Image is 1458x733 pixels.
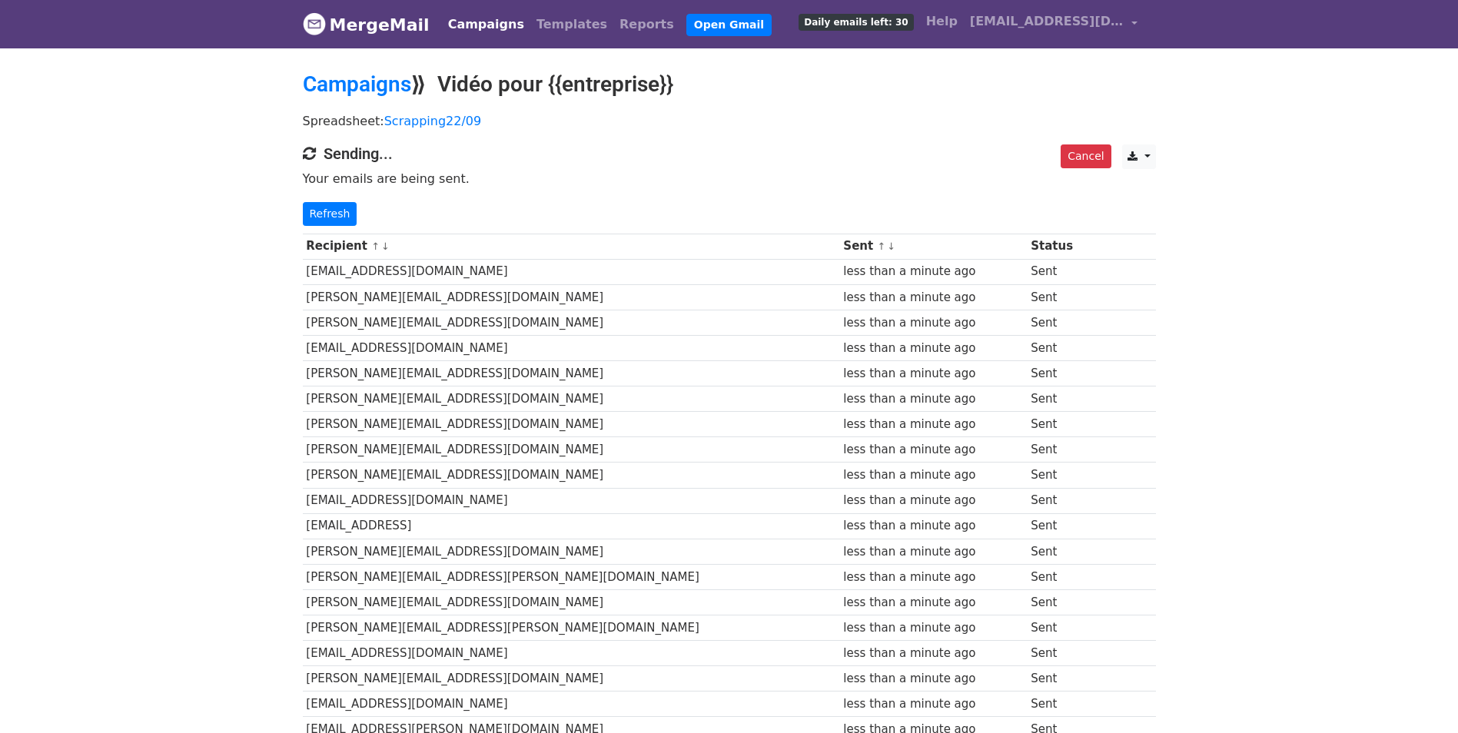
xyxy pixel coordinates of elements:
div: less than a minute ago [843,340,1023,357]
h2: ⟫ Vidéo pour {{entreprise}} [303,71,1156,98]
div: less than a minute ago [843,492,1023,509]
td: [PERSON_NAME][EMAIL_ADDRESS][DOMAIN_NAME] [303,437,840,463]
div: less than a minute ago [843,263,1023,280]
a: Campaigns [303,71,411,97]
td: Sent [1027,335,1093,360]
a: ↓ [381,240,390,252]
a: Templates [530,9,613,40]
td: Sent [1027,386,1093,412]
td: Sent [1027,513,1093,539]
div: less than a minute ago [843,314,1023,332]
td: [PERSON_NAME][EMAIL_ADDRESS][DOMAIN_NAME] [303,310,840,335]
td: [PERSON_NAME][EMAIL_ADDRESS][DOMAIN_NAME] [303,589,840,615]
td: [PERSON_NAME][EMAIL_ADDRESS][DOMAIN_NAME] [303,666,840,692]
th: Recipient [303,234,840,259]
span: [EMAIL_ADDRESS][DOMAIN_NAME] [970,12,1124,31]
img: MergeMail logo [303,12,326,35]
a: ↓ [887,240,895,252]
td: [PERSON_NAME][EMAIL_ADDRESS][PERSON_NAME][DOMAIN_NAME] [303,564,840,589]
a: Open Gmail [686,14,772,36]
td: [PERSON_NAME][EMAIL_ADDRESS][DOMAIN_NAME] [303,463,840,488]
th: Status [1027,234,1093,259]
div: less than a minute ago [843,645,1023,662]
td: [PERSON_NAME][EMAIL_ADDRESS][DOMAIN_NAME] [303,361,840,386]
td: Sent [1027,589,1093,615]
div: less than a minute ago [843,594,1023,612]
div: less than a minute ago [843,517,1023,535]
div: less than a minute ago [843,289,1023,307]
a: Reports [613,9,680,40]
a: Daily emails left: 30 [792,6,919,37]
div: less than a minute ago [843,365,1023,383]
h4: Sending... [303,144,1156,163]
a: Campaigns [442,9,530,40]
td: Sent [1027,259,1093,284]
td: Sent [1027,641,1093,666]
td: [PERSON_NAME][EMAIL_ADDRESS][PERSON_NAME][DOMAIN_NAME] [303,615,840,641]
td: Sent [1027,463,1093,488]
p: Spreadsheet: [303,113,1156,129]
td: Sent [1027,488,1093,513]
td: [EMAIL_ADDRESS][DOMAIN_NAME] [303,641,840,666]
td: [PERSON_NAME][EMAIL_ADDRESS][DOMAIN_NAME] [303,539,840,564]
td: Sent [1027,539,1093,564]
td: [EMAIL_ADDRESS][DOMAIN_NAME] [303,692,840,717]
td: [EMAIL_ADDRESS] [303,513,840,539]
div: less than a minute ago [843,670,1023,688]
div: less than a minute ago [843,569,1023,586]
td: Sent [1027,361,1093,386]
td: [EMAIL_ADDRESS][DOMAIN_NAME] [303,335,840,360]
td: [PERSON_NAME][EMAIL_ADDRESS][DOMAIN_NAME] [303,386,840,412]
a: Scrapping22/09 [384,114,482,128]
td: [EMAIL_ADDRESS][DOMAIN_NAME] [303,488,840,513]
td: Sent [1027,615,1093,641]
div: less than a minute ago [843,695,1023,713]
div: less than a minute ago [843,441,1023,459]
a: Refresh [303,202,357,226]
a: MergeMail [303,8,430,41]
a: Help [920,6,964,37]
td: Sent [1027,692,1093,717]
th: Sent [840,234,1028,259]
a: Cancel [1061,144,1111,168]
td: Sent [1027,666,1093,692]
span: Daily emails left: 30 [799,14,913,31]
a: ↑ [877,240,885,252]
div: less than a minute ago [843,619,1023,637]
td: Sent [1027,412,1093,437]
div: less than a minute ago [843,466,1023,484]
td: Sent [1027,564,1093,589]
td: Sent [1027,437,1093,463]
td: Sent [1027,310,1093,335]
div: less than a minute ago [843,543,1023,561]
p: Your emails are being sent. [303,171,1156,187]
a: ↑ [371,240,380,252]
td: [PERSON_NAME][EMAIL_ADDRESS][DOMAIN_NAME] [303,284,840,310]
td: Sent [1027,284,1093,310]
a: [EMAIL_ADDRESS][DOMAIN_NAME] [964,6,1144,42]
td: [PERSON_NAME][EMAIL_ADDRESS][DOMAIN_NAME] [303,412,840,437]
td: [EMAIL_ADDRESS][DOMAIN_NAME] [303,259,840,284]
div: less than a minute ago [843,390,1023,408]
div: less than a minute ago [843,416,1023,433]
